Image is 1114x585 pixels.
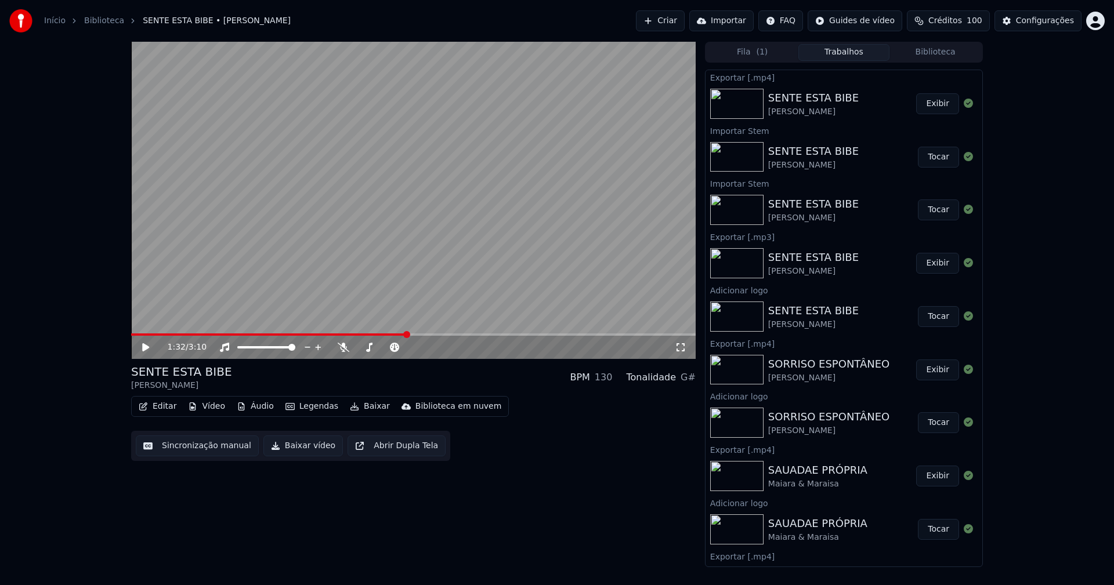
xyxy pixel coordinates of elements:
[768,372,889,384] div: [PERSON_NAME]
[168,341,196,353] div: /
[595,370,613,384] div: 130
[768,303,859,319] div: SENTE ESTA BIBE
[131,380,232,391] div: [PERSON_NAME]
[768,159,859,171] div: [PERSON_NAME]
[768,478,867,490] div: Maiara & Maraisa
[967,15,982,27] span: 100
[768,106,859,118] div: [PERSON_NAME]
[768,266,859,277] div: [PERSON_NAME]
[168,341,186,353] span: 1:32
[136,435,259,456] button: Sincronização manual
[9,9,32,32] img: youka
[706,230,982,244] div: Exportar [.mp3]
[707,44,798,61] button: Fila
[415,401,502,412] div: Biblioteca em nuvem
[768,319,859,330] div: [PERSON_NAME]
[44,15,66,27] a: Início
[281,398,343,415] button: Legendas
[916,359,959,380] button: Exibir
[916,466,959,486] button: Exibir
[918,199,959,220] button: Tocar
[706,496,982,510] div: Adicionar logo
[706,389,982,403] div: Adicionar logo
[706,442,982,456] div: Exportar [.mp4]
[689,10,754,31] button: Importar
[918,412,959,433] button: Tocar
[768,515,867,532] div: SAUADAE PRÓPRIA
[889,44,981,61] button: Biblioteca
[798,44,890,61] button: Trabalhos
[768,532,867,543] div: Maiara & Maraisa
[768,212,859,224] div: [PERSON_NAME]
[768,249,859,266] div: SENTE ESTA BIBE
[84,15,124,27] a: Biblioteca
[758,10,803,31] button: FAQ
[706,70,982,84] div: Exportar [.mp4]
[706,283,982,297] div: Adicionar logo
[706,549,982,563] div: Exportar [.mp4]
[918,306,959,327] button: Tocar
[134,398,181,415] button: Editar
[768,356,889,372] div: SORRISO ESPONTÂNEO
[570,370,589,384] div: BPM
[916,253,959,274] button: Exibir
[681,370,696,384] div: G#
[768,425,889,437] div: [PERSON_NAME]
[131,364,232,380] div: SENTE ESTA BIBE
[143,15,291,27] span: SENTE ESTA BIBE • [PERSON_NAME]
[706,336,982,350] div: Exportar [.mp4]
[994,10,1082,31] button: Configurações
[706,176,982,190] div: Importar Stem
[348,435,446,456] button: Abrir Dupla Tela
[808,10,902,31] button: Guides de vídeo
[916,93,959,114] button: Exibir
[907,10,990,31] button: Créditos100
[768,90,859,106] div: SENTE ESTA BIBE
[44,15,291,27] nav: breadcrumb
[756,46,768,58] span: ( 1 )
[636,10,685,31] button: Criar
[345,398,395,415] button: Baixar
[1016,15,1074,27] div: Configurações
[706,123,982,137] div: Importar Stem
[626,370,676,384] div: Tonalidade
[768,462,867,478] div: SAUADAE PRÓPRIA
[263,435,343,456] button: Baixar vídeo
[232,398,278,415] button: Áudio
[183,398,230,415] button: Vídeo
[768,143,859,159] div: SENTE ESTA BIBE
[768,409,889,425] div: SORRISO ESPONTÂNEO
[189,341,207,353] span: 3:10
[768,196,859,212] div: SENTE ESTA BIBE
[918,519,959,540] button: Tocar
[928,15,962,27] span: Créditos
[918,147,959,168] button: Tocar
